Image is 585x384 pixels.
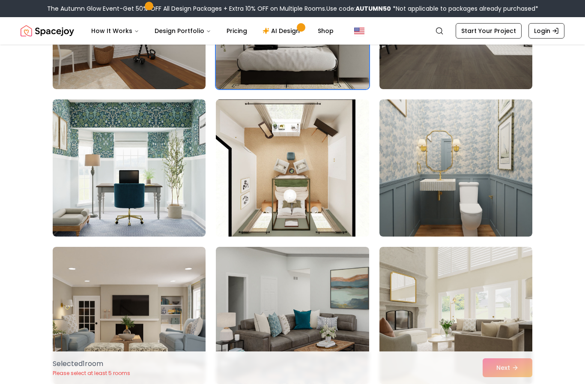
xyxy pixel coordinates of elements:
[21,22,74,39] img: Spacejoy Logo
[355,4,391,13] b: AUTUMN50
[148,22,218,39] button: Design Portfolio
[354,26,364,36] img: United States
[220,22,254,39] a: Pricing
[256,22,309,39] a: AI Design
[379,247,532,384] img: Room room-9
[379,99,532,237] img: Room room-6
[391,4,538,13] span: *Not applicable to packages already purchased*
[311,22,340,39] a: Shop
[53,247,206,384] img: Room room-7
[84,22,146,39] button: How It Works
[53,359,130,369] p: Selected 1 room
[216,99,369,237] img: Room room-5
[21,22,74,39] a: Spacejoy
[216,247,369,384] img: Room room-8
[47,4,538,13] div: The Autumn Glow Event-Get 50% OFF All Design Packages + Extra 10% OFF on Multiple Rooms.
[326,4,391,13] span: Use code:
[53,99,206,237] img: Room room-4
[528,23,564,39] a: Login
[84,22,340,39] nav: Main
[21,17,564,45] nav: Global
[456,23,522,39] a: Start Your Project
[53,370,130,377] p: Please select at least 5 rooms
